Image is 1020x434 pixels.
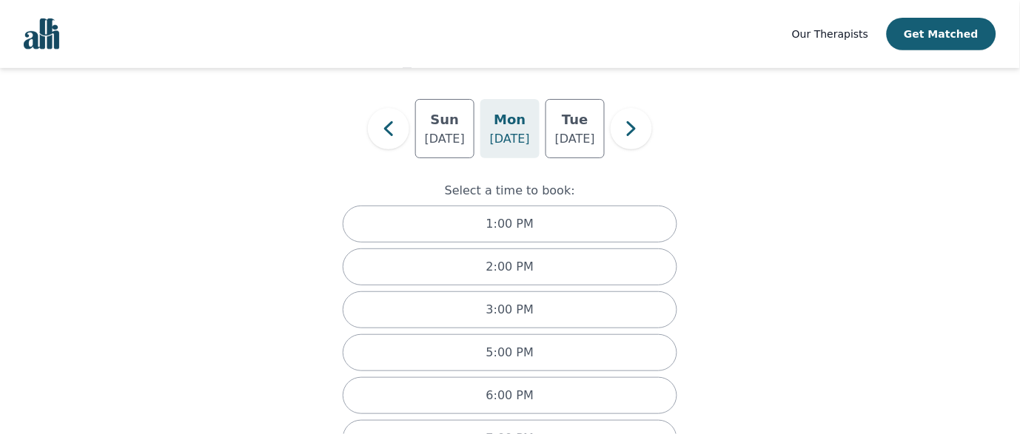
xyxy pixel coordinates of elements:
img: alli logo [24,18,59,50]
p: [DATE] [555,130,595,148]
p: Select a time to book: [337,182,683,200]
button: Get Matched [887,18,996,50]
h5: Sun [431,109,460,130]
p: 5:00 PM [486,344,534,362]
p: 3:00 PM [486,301,534,319]
p: [DATE] [490,130,530,148]
p: [DATE] [425,130,465,148]
span: Our Therapists [792,28,868,40]
p: 1:00 PM [486,215,534,233]
p: 2:00 PM [486,258,534,276]
p: 6:00 PM [486,387,534,404]
h5: Mon [494,109,526,130]
h5: Tue [562,109,588,130]
a: Our Therapists [792,25,868,43]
